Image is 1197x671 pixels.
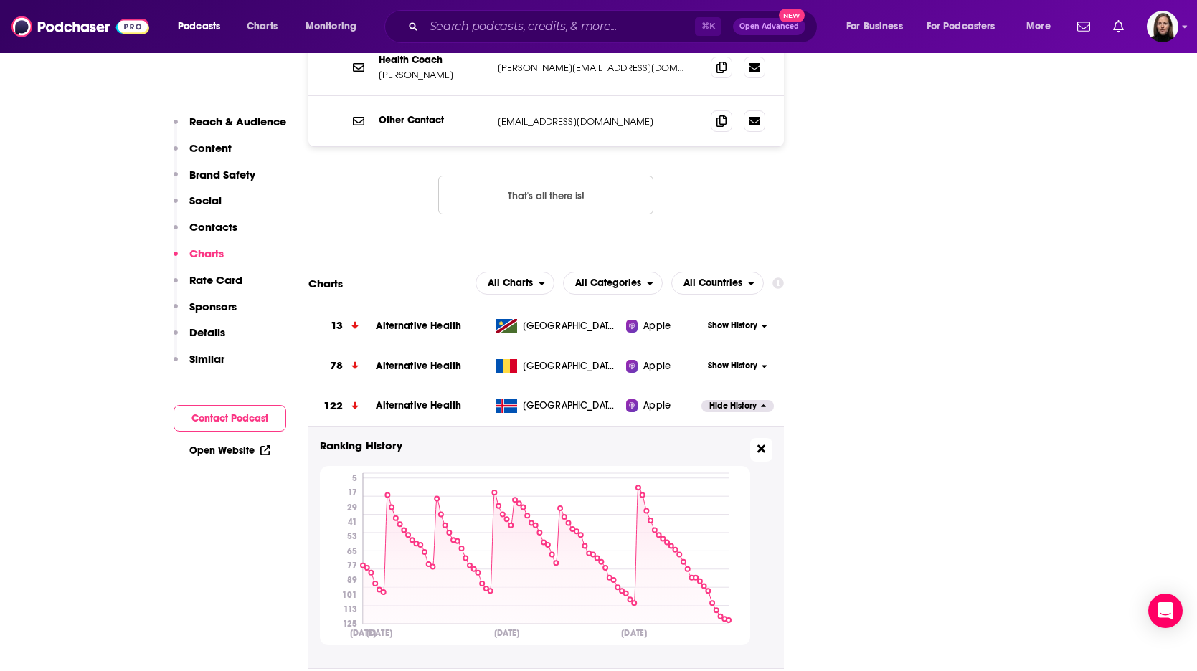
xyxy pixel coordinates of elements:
button: Contact Podcast [174,405,286,432]
span: All Countries [683,278,742,288]
span: All Charts [488,278,533,288]
img: Podchaser - Follow, Share and Rate Podcasts [11,13,149,40]
span: All Categories [575,278,641,288]
p: Contacts [189,220,237,234]
a: Apple [626,319,701,333]
tspan: 89 [346,575,356,585]
h3: Ranking History [320,438,750,455]
tspan: 65 [346,546,356,556]
button: Charts [174,247,224,273]
a: 122 [308,386,377,426]
input: Search podcasts, credits, & more... [424,15,695,38]
button: Content [174,141,232,168]
h3: 78 [330,358,343,374]
button: Show profile menu [1147,11,1178,42]
span: For Business [846,16,903,37]
span: Logged in as BevCat3 [1147,11,1178,42]
a: [GEOGRAPHIC_DATA] [490,319,626,333]
a: Alternative Health [376,399,461,411]
tspan: 17 [347,487,356,498]
button: open menu [563,272,663,295]
span: Apple [643,359,671,373]
span: Alternative Health [376,360,461,372]
tspan: 5 [351,473,356,483]
a: Show notifications dropdown [1071,14,1096,39]
a: 78 [308,346,377,386]
a: Open Website [189,444,270,457]
span: Iceland [523,399,616,413]
p: [PERSON_NAME][EMAIL_ADDRESS][DOMAIN_NAME] [498,62,688,74]
h2: Categories [563,272,663,295]
button: Similar [174,352,224,379]
p: Other Contact [379,114,486,126]
button: Hide History [701,400,773,412]
button: open menu [917,15,1016,38]
span: For Podcasters [927,16,995,37]
button: Details [174,325,225,352]
span: Apple [643,319,671,333]
h2: Platforms [476,272,554,295]
tspan: 125 [342,619,356,629]
button: Show History [701,320,773,332]
span: Open Advanced [739,23,799,30]
span: Show History [708,320,757,332]
tspan: [DATE] [350,627,376,638]
span: More [1026,16,1051,37]
tspan: [DATE] [621,627,647,638]
p: Health Coach [379,54,486,66]
span: Romania [523,359,616,373]
button: Brand Safety [174,168,255,194]
h2: Charts [308,277,343,290]
p: Charts [189,247,224,260]
button: Contacts [174,220,237,247]
button: open menu [295,15,375,38]
tspan: 101 [341,589,356,599]
button: open menu [476,272,554,295]
p: [EMAIL_ADDRESS][DOMAIN_NAME] [498,115,688,128]
p: Content [189,141,232,155]
tspan: 41 [347,517,356,527]
button: open menu [671,272,764,295]
p: Brand Safety [189,168,255,181]
span: ⌘ K [695,17,721,36]
p: Reach & Audience [189,115,286,128]
span: Hide History [709,400,757,412]
span: Apple [643,399,671,413]
tspan: 29 [346,502,356,512]
a: Show notifications dropdown [1107,14,1130,39]
p: Similar [189,352,224,366]
button: Nothing here. [438,176,653,214]
a: [GEOGRAPHIC_DATA] [490,359,626,373]
p: Social [189,194,222,207]
button: open menu [836,15,921,38]
a: 13 [308,306,377,346]
tspan: [DATE] [493,627,519,638]
span: Monitoring [306,16,356,37]
a: [GEOGRAPHIC_DATA] [490,399,626,413]
a: Charts [237,15,286,38]
a: Alternative Health [376,320,461,332]
img: User Profile [1147,11,1178,42]
button: Open AdvancedNew [733,18,805,35]
button: Reach & Audience [174,115,286,141]
p: Rate Card [189,273,242,287]
h2: Countries [671,272,764,295]
a: Apple [626,359,701,373]
button: Show History [701,360,773,372]
span: Show History [708,360,757,372]
h3: 13 [331,318,343,334]
div: Search podcasts, credits, & more... [398,10,831,43]
tspan: 113 [343,604,356,614]
p: Details [189,325,225,339]
button: open menu [168,15,239,38]
h3: 122 [323,398,342,414]
tspan: [DATE] [366,627,392,638]
button: open menu [1016,15,1069,38]
button: Social [174,194,222,220]
p: [PERSON_NAME] [379,69,486,81]
div: Open Intercom Messenger [1148,594,1183,628]
button: Rate Card [174,273,242,300]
